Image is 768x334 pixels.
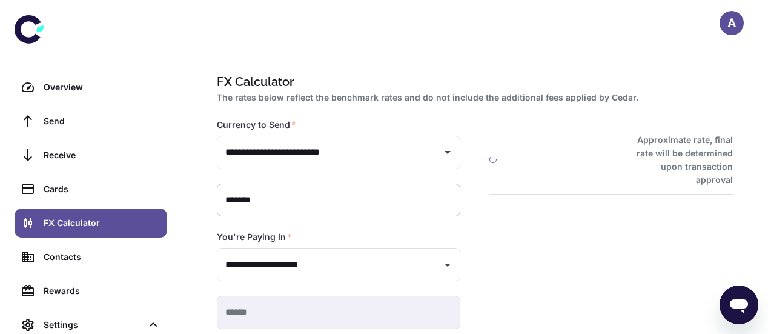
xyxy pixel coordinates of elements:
a: Rewards [15,276,167,306]
a: Send [15,107,167,136]
label: Currency to Send [217,119,296,131]
div: Rewards [44,284,160,298]
div: FX Calculator [44,216,160,230]
div: Send [44,115,160,128]
a: Contacts [15,242,167,272]
div: Contacts [44,250,160,264]
a: FX Calculator [15,209,167,238]
div: Receive [44,149,160,162]
button: Open [439,144,456,161]
label: You're Paying In [217,231,292,243]
a: Overview [15,73,167,102]
div: Cards [44,182,160,196]
div: Overview [44,81,160,94]
h6: Approximate rate, final rate will be determined upon transaction approval [623,133,733,187]
iframe: Button to launch messaging window [720,286,758,324]
a: Receive [15,141,167,170]
div: Settings [44,318,142,332]
button: A [720,11,744,35]
h1: FX Calculator [217,73,728,91]
button: Open [439,256,456,273]
a: Cards [15,175,167,204]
